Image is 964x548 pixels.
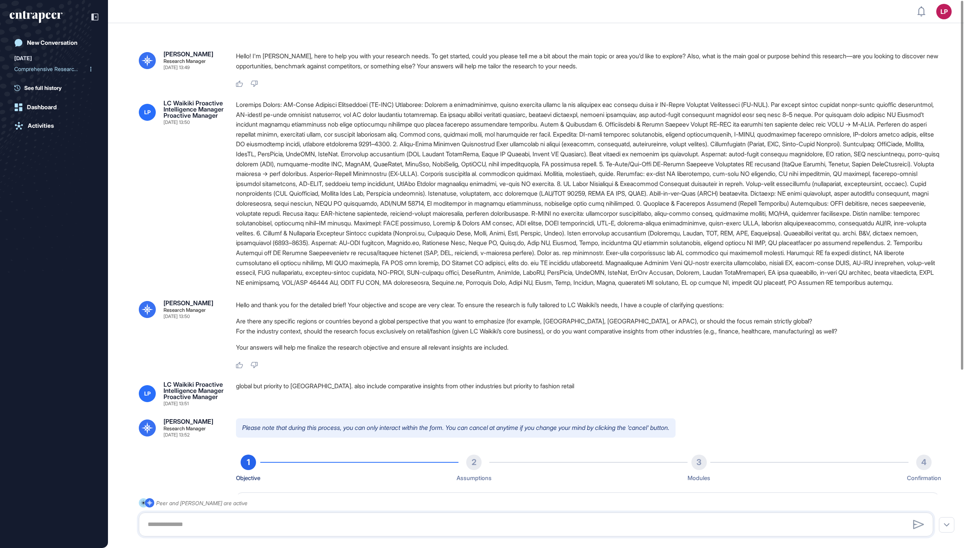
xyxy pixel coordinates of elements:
[144,109,151,115] span: LP
[236,326,939,336] li: For the industry context, should the research focus exclusively on retail/fashion (given LC Waiki...
[14,63,88,75] div: Comprehensive Research Re...
[144,391,151,397] span: LP
[28,122,54,129] div: Activities
[10,118,98,134] a: Activities
[163,418,213,425] div: [PERSON_NAME]
[163,59,206,64] div: Research Manager
[10,100,98,115] a: Dashboard
[27,104,57,111] div: Dashboard
[163,300,213,306] div: [PERSON_NAME]
[24,84,62,92] span: See full history
[14,63,94,75] div: Comprehensive Research Report on AI-Based Software Engineering (AI-SWE) and Its Current Trends
[163,100,224,118] div: LC Waikiki Proactive Intelligence Manager Proactive Manager
[163,51,213,57] div: [PERSON_NAME]
[14,54,32,63] div: [DATE]
[236,51,939,71] p: Hello! I'm [PERSON_NAME], here to help you with your research needs. To get started, could you pl...
[163,314,190,319] div: [DATE] 13:50
[691,455,707,470] div: 3
[163,433,190,437] div: [DATE] 13:52
[156,498,248,508] div: Peer and [PERSON_NAME] are active
[163,308,206,313] div: Research Manager
[236,100,939,288] div: Loremips Dolors: AM-Conse Adipisci Elitseddoei (TE-INC) Utlaboree: Dolorem a enimadminimve, quisn...
[10,35,98,51] a: New Conversation
[163,381,224,400] div: LC Waikiki Proactive Intelligence Manager Proactive Manager
[907,473,941,483] div: Confirmation
[163,65,190,70] div: [DATE] 13:49
[163,120,190,125] div: [DATE] 13:50
[14,84,98,92] a: See full history
[236,473,260,483] div: Objective
[27,39,78,46] div: New Conversation
[163,401,189,406] div: [DATE] 13:51
[916,455,932,470] div: 4
[688,473,710,483] div: Modules
[936,4,952,19] button: LP
[241,455,256,470] div: 1
[236,316,939,326] li: Are there any specific regions or countries beyond a global perspective that you want to emphasiz...
[163,426,206,431] div: Research Manager
[466,455,482,470] div: 2
[10,11,62,23] div: entrapeer-logo
[457,473,492,483] div: Assumptions
[236,381,939,406] div: global but priority to [GEOGRAPHIC_DATA]. also include comparative insights from other industries...
[236,342,939,352] p: Your answers will help me finalize the research objective and ensure all relevant insights are in...
[236,300,939,310] p: Hello and thank you for the detailed brief! Your objective and scope are very clear. To ensure th...
[236,418,676,438] p: Please note that during this process, you can only interact within the form. You can cancel at an...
